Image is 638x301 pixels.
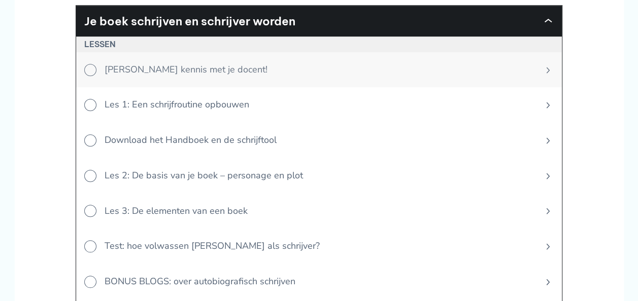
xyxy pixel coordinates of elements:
[96,87,534,123] span: Les 1: Een schrijfroutine opbouwen
[76,264,562,299] a: BONUS BLOGS: over autobiografisch schrijven
[76,52,562,88] a: [PERSON_NAME] kennis met je docent!
[96,158,534,194] span: Les 2: De basis van je boek – personage en plot
[76,194,562,229] a: Les 3: De elementen van een boek
[96,52,534,88] span: [PERSON_NAME] kennis met je docent!
[96,264,534,299] span: BONUS BLOGS: over autobiografisch schrijven
[76,87,562,123] a: Les 1: Een schrijfroutine opbouwen
[96,229,534,264] span: Test: hoe volwassen [PERSON_NAME] als schrijver?
[76,123,562,158] a: Download het Handboek en de schrijftool
[96,194,534,229] span: Les 3: De elementen van een boek
[76,36,562,52] h3: Lessen
[76,229,562,264] a: Test: hoe volwassen [PERSON_NAME] als schrijver?
[84,14,535,28] h2: Je boek schrijven en schrijver worden
[76,158,562,194] a: Les 2: De basis van je boek – personage en plot
[96,123,534,158] span: Download het Handboek en de schrijftool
